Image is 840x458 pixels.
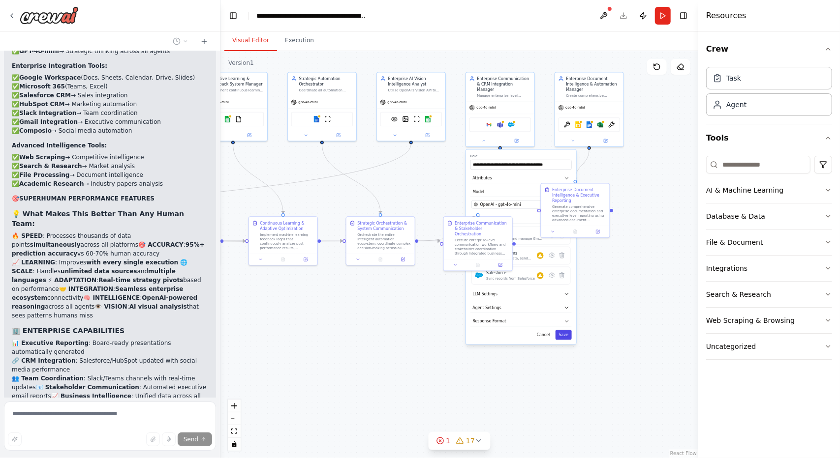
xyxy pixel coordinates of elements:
[256,11,367,21] nav: breadcrumb
[357,220,411,231] div: Strategic Orchestration & System Communication
[486,230,543,236] div: Google gmail
[12,194,208,203] h2: 🎯
[146,432,160,446] button: Upload files
[226,9,240,23] button: Hide left sidebar
[12,82,208,91] li: ✅ (Teams, Excel)
[61,268,137,275] strong: unlimited data sources
[413,116,420,123] img: ScrapeWebsiteTool
[323,132,354,139] button: Open in side panel
[466,436,475,446] span: 17
[588,229,607,235] button: Open in side panel
[540,183,610,238] div: Enterprise Document Intelligence & Executive ReportingGenerate comprehensive enterprise documenta...
[597,121,604,128] img: Microsoft excel
[563,121,570,128] img: OCRTool
[486,250,537,256] div: Microsoft teams
[12,162,208,171] li: ✅ → Market analysis
[466,262,490,269] button: No output available
[670,451,697,456] a: React Flow attribution
[94,303,127,310] strong: 👁️ VISION
[376,72,446,141] div: Enterprise AI Vision Intelligence AnalystUtilize OpenAI's Vision API to analyze competitor visual...
[19,154,65,161] strong: Web Scraping
[129,303,187,310] strong: AI visual analysis
[277,30,322,51] button: Execution
[12,340,89,346] strong: 📊 Executive Reporting
[706,177,832,203] button: AI & Machine Learning
[12,117,208,126] li: ✅ → Executive communication
[235,116,242,123] img: FileReadTool
[12,375,84,382] strong: 👥 Team Coordination
[19,163,82,170] strong: Search & Research
[12,109,208,117] li: ✅ → Team coordination
[706,211,765,221] div: Database & Data
[547,230,557,240] button: Configure tool
[706,308,832,333] button: Web Scraping & Browsing
[563,229,587,235] button: No output available
[12,62,107,69] strong: Enterprise Integration Tools:
[12,153,208,162] li: ✅ → Competitive intelligence
[299,88,353,92] div: Coordinate all automation components, manage complex decision trees, handle edge cases and crisis...
[210,76,264,87] div: Adaptive Learning & Feedback System Manager
[391,116,398,123] img: VisionTool
[299,76,353,87] div: Strategic Automation Orchestrator
[19,101,65,108] strong: HubSpot CRM
[19,180,84,187] strong: Academic Research
[12,126,208,135] li: ✅ → Social media automation
[491,262,510,269] button: Open in side panel
[12,357,75,364] strong: 🔗 CRM Integration
[59,286,113,292] strong: 🤝 INTEGRATION
[552,205,606,223] div: Generate comprehensive enterprise documentation and executive-level reporting using advanced docu...
[196,35,212,47] button: Start a new chat
[477,76,531,92] div: Enterprise Communication & CRM Integration Manager
[475,271,483,279] img: Salesforce
[470,289,572,299] button: LLM Settings
[224,30,277,51] button: Visual Editor
[184,435,198,443] span: Send
[19,127,52,134] strong: Composio
[12,210,184,228] strong: 💡 What Makes This Better Than Any Human Team:
[228,400,241,451] div: React Flow controls
[472,175,492,181] span: Attributes
[472,318,506,324] span: Response Format
[83,294,140,301] strong: 🧠 INTELLIGENCE
[706,185,783,195] div: AI & Machine Learning
[466,72,535,147] div: Enterprise Communication & CRM Integration ManagerManage enterprise-level communications and stak...
[260,232,314,250] div: Implement machine learning feedback loops that continuously analyze post-performance results, eng...
[706,282,832,307] button: Search & Research
[586,121,593,128] img: Google docs
[51,393,131,400] strong: 📈 Business Intelligence
[8,432,22,446] button: Improve this prompt
[480,201,521,207] span: OpenAI - gpt-4o-mini
[198,72,268,141] div: Adaptive Learning & Feedback System ManagerImplement continuous learning loops by analyzing post-...
[557,230,567,240] button: Delete tool
[98,277,183,284] strong: Real-time strategy pivots
[486,121,493,128] img: Google gmail
[12,231,208,320] p: : Processes thousands of data points across all platforms : vs 60-70% human accuracy : Improves :...
[706,263,747,273] div: Integrations
[388,88,442,92] div: Utilize OpenAI's Vision API to analyze competitor visual content, brand consistency across platfo...
[557,270,567,280] button: Delete tool
[455,220,509,237] div: Enterprise Communication & Stakeholder Orchestration
[228,412,241,425] button: zoom out
[19,92,71,99] strong: Salesforce CRM
[210,88,264,92] div: Implement continuous learning loops by analyzing post-performance outcomes, user engagement patte...
[706,35,832,63] button: Crew
[12,327,124,335] strong: 🏢 ENTERPRISE CAPABILITIES
[501,138,532,144] button: Open in side panel
[393,256,412,263] button: Open in side panel
[20,6,79,24] img: Logo
[470,187,572,197] button: Model
[12,339,208,418] p: : Board-ready presentations automatically generated : Salesforce/HubSpot updated with social medi...
[555,72,624,147] div: Enterprise Document Intelligence & Automation ManagerCreate comprehensive enterprise documentatio...
[19,83,65,90] strong: Microsoft 365
[260,220,314,231] div: Continuous Learning & Adaptive Optimization
[572,149,592,180] g: Edge from b0804c0a-ccd9-49bd-a582-91f7b8799b86 to 297b7680-04ec-4dea-a88c-c17d4a4458dc
[296,256,315,263] button: Open in side panel
[228,59,254,67] div: Version 1
[12,100,208,109] li: ✅ → Marketing automation
[428,432,491,450] button: 117
[12,91,208,100] li: ✅ → Sales integration
[402,116,409,123] img: DallETool
[455,238,509,256] div: Execute enterprise-level communication workflows and stakeholder coordination through integrated ...
[36,384,139,391] strong: 📧 Stakeholder Communication
[178,432,212,446] button: Send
